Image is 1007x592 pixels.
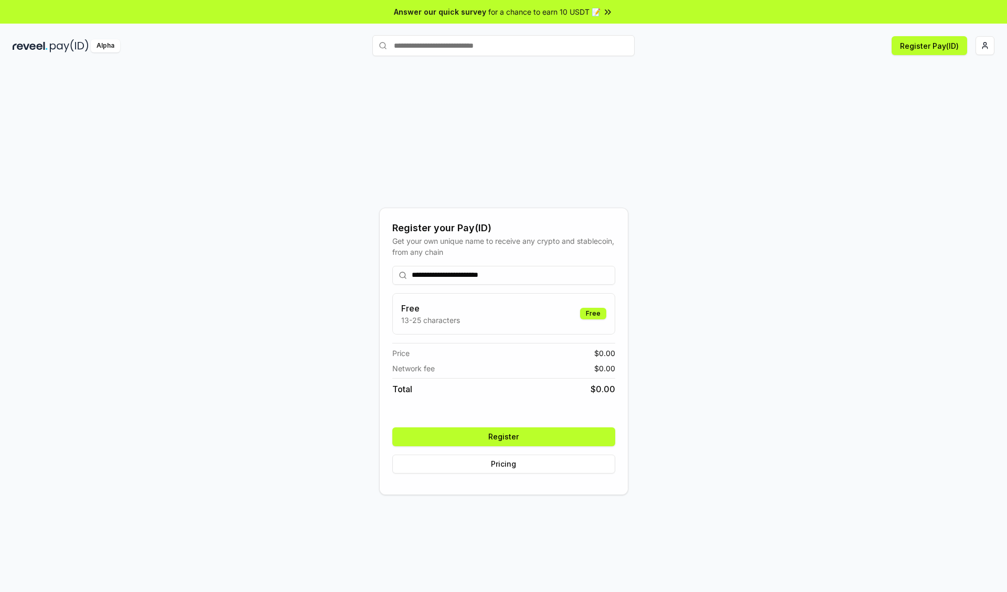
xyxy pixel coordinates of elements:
[591,383,615,395] span: $ 0.00
[401,302,460,315] h3: Free
[580,308,606,319] div: Free
[392,383,412,395] span: Total
[13,39,48,52] img: reveel_dark
[392,235,615,257] div: Get your own unique name to receive any crypto and stablecoin, from any chain
[892,36,967,55] button: Register Pay(ID)
[594,348,615,359] span: $ 0.00
[392,363,435,374] span: Network fee
[91,39,120,52] div: Alpha
[392,221,615,235] div: Register your Pay(ID)
[488,6,601,17] span: for a chance to earn 10 USDT 📝
[394,6,486,17] span: Answer our quick survey
[392,455,615,473] button: Pricing
[401,315,460,326] p: 13-25 characters
[50,39,89,52] img: pay_id
[392,348,410,359] span: Price
[392,427,615,446] button: Register
[594,363,615,374] span: $ 0.00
